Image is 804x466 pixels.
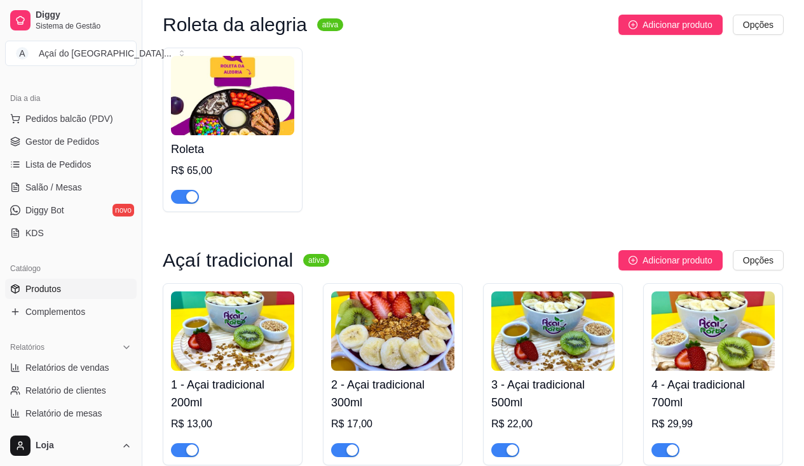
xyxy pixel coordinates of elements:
[5,223,137,243] a: KDS
[25,227,44,239] span: KDS
[5,5,137,36] a: DiggySistema de Gestão
[491,376,615,411] h4: 3 - Açai tradicional 500ml
[5,258,137,279] div: Catálogo
[36,21,132,31] span: Sistema de Gestão
[743,18,773,32] span: Opções
[331,376,454,411] h4: 2 - Açai tradicional 300ml
[491,291,615,371] img: product-image
[629,256,637,265] span: plus-circle
[5,200,137,220] a: Diggy Botnovo
[25,407,102,420] span: Relatório de mesas
[5,430,137,461] button: Loja
[643,18,712,32] span: Adicionar produto
[651,416,775,432] div: R$ 29,99
[163,253,293,268] h3: Açaí tradicional
[651,291,775,371] img: product-image
[651,376,775,411] h4: 4 - Açai tradicional 700ml
[171,56,294,135] img: product-image
[25,112,113,125] span: Pedidos balcão (PDV)
[5,302,137,322] a: Complementos
[5,109,137,129] button: Pedidos balcão (PDV)
[5,279,137,299] a: Produtos
[331,291,454,371] img: product-image
[743,253,773,267] span: Opções
[5,88,137,109] div: Dia a dia
[317,18,343,31] sup: ativa
[5,357,137,378] a: Relatórios de vendas
[733,15,784,35] button: Opções
[163,17,307,32] h3: Roleta da alegria
[5,41,137,66] button: Select a team
[171,163,294,178] div: R$ 65,00
[171,416,294,432] div: R$ 13,00
[5,154,137,175] a: Lista de Pedidos
[5,403,137,423] a: Relatório de mesas
[25,158,92,171] span: Lista de Pedidos
[25,305,85,318] span: Complementos
[733,250,784,270] button: Opções
[303,254,329,267] sup: ativa
[36,440,116,451] span: Loja
[171,376,294,411] h4: 1 - Açai tradicional 200ml
[5,380,137,401] a: Relatório de clientes
[643,253,712,267] span: Adicionar produto
[36,10,132,21] span: Diggy
[618,15,723,35] button: Adicionar produto
[629,20,637,29] span: plus-circle
[5,177,137,197] a: Salão / Mesas
[39,47,172,60] div: Açaí do [GEOGRAPHIC_DATA] ...
[331,416,454,432] div: R$ 17,00
[171,291,294,371] img: product-image
[25,361,109,374] span: Relatórios de vendas
[5,131,137,152] a: Gestor de Pedidos
[25,135,99,148] span: Gestor de Pedidos
[25,283,61,295] span: Produtos
[25,181,82,194] span: Salão / Mesas
[25,204,64,216] span: Diggy Bot
[16,47,29,60] span: A
[491,416,615,432] div: R$ 22,00
[618,250,723,270] button: Adicionar produto
[10,342,44,352] span: Relatórios
[171,140,294,158] h4: Roleta
[25,384,106,397] span: Relatório de clientes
